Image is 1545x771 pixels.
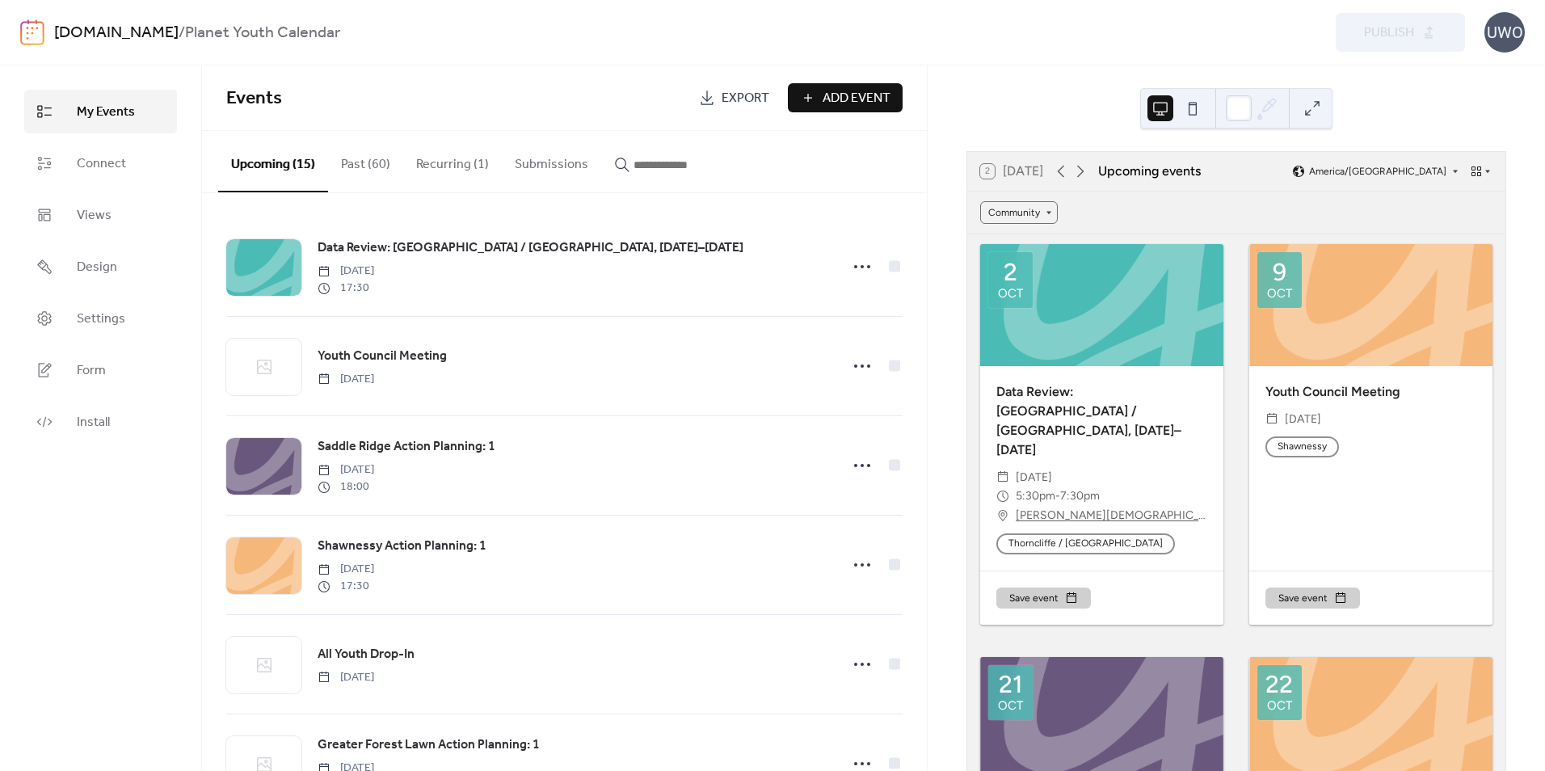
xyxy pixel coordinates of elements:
[1060,487,1100,506] span: 7:30pm
[1098,162,1201,181] div: Upcoming events
[318,436,495,457] a: Saddle Ridge Action Planning: 1
[788,83,903,112] button: Add Event
[318,644,415,665] a: All Youth Drop-In
[24,141,177,185] a: Connect
[24,348,177,392] a: Form
[1267,288,1292,300] div: Oct
[1016,506,1207,525] a: [PERSON_NAME][DEMOGRAPHIC_DATA] [STREET_ADDRESS]
[24,193,177,237] a: Views
[77,310,125,329] span: Settings
[77,258,117,277] span: Design
[318,238,743,259] a: Data Review: [GEOGRAPHIC_DATA] / [GEOGRAPHIC_DATA], [DATE]–[DATE]
[77,206,112,225] span: Views
[1055,487,1060,506] span: -
[1016,487,1055,506] span: 5:30pm
[1265,672,1293,697] div: 22
[328,131,403,191] button: Past (60)
[318,578,374,595] span: 17:30
[20,19,44,45] img: logo
[998,700,1023,712] div: Oct
[1004,260,1017,284] div: 2
[77,154,126,174] span: Connect
[318,537,486,556] span: Shawnessy Action Planning: 1
[1273,260,1286,284] div: 9
[54,18,179,48] a: [DOMAIN_NAME]
[318,536,486,557] a: Shawnessy Action Planning: 1
[403,131,502,191] button: Recurring (1)
[318,478,374,495] span: 18:00
[318,263,374,280] span: [DATE]
[1267,700,1292,712] div: Oct
[318,346,447,367] a: Youth Council Meeting
[318,645,415,664] span: All Youth Drop-In
[226,81,282,116] span: Events
[24,400,177,444] a: Install
[77,103,135,122] span: My Events
[1265,410,1278,429] div: ​
[24,297,177,340] a: Settings
[318,561,374,578] span: [DATE]
[24,245,177,289] a: Design
[1484,12,1525,53] div: UWO
[1285,410,1321,429] span: [DATE]
[1309,166,1446,176] span: America/[GEOGRAPHIC_DATA]
[980,382,1223,460] div: Data Review: [GEOGRAPHIC_DATA] / [GEOGRAPHIC_DATA], [DATE]–[DATE]
[996,468,1009,487] div: ​
[185,18,340,48] b: Planet Youth Calendar
[687,83,781,112] a: Export
[318,280,374,297] span: 17:30
[318,461,374,478] span: [DATE]
[318,238,743,258] span: Data Review: [GEOGRAPHIC_DATA] / [GEOGRAPHIC_DATA], [DATE]–[DATE]
[722,89,769,108] span: Export
[318,735,540,756] a: Greater Forest Lawn Action Planning: 1
[77,361,106,381] span: Form
[318,371,374,388] span: [DATE]
[996,506,1009,525] div: ​
[1016,468,1052,487] span: [DATE]
[999,672,1022,697] div: 21
[998,288,1023,300] div: Oct
[179,18,185,48] b: /
[996,487,1009,506] div: ​
[318,437,495,457] span: Saddle Ridge Action Planning: 1
[318,735,540,755] span: Greater Forest Lawn Action Planning: 1
[77,413,110,432] span: Install
[996,588,1091,609] button: Save event
[823,89,890,108] span: Add Event
[318,347,447,366] span: Youth Council Meeting
[318,669,374,686] span: [DATE]
[1249,382,1492,402] div: Youth Council Meeting
[1265,588,1360,609] button: Save event
[502,131,601,191] button: Submissions
[218,131,328,192] button: Upcoming (15)
[24,90,177,133] a: My Events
